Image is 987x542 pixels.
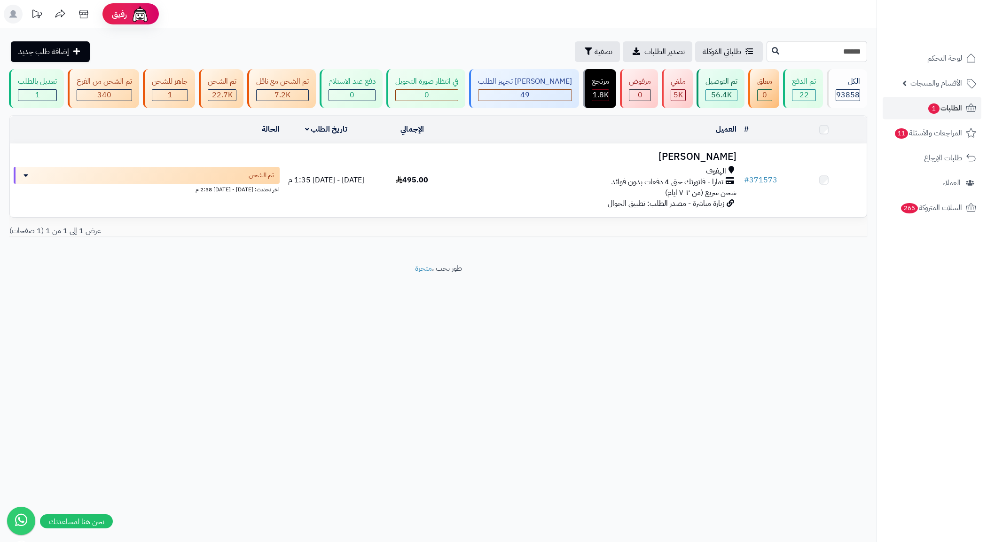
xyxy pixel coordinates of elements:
div: في انتظار صورة التحويل [395,76,458,87]
span: 265 [901,203,918,213]
div: تم التوصيل [705,76,737,87]
div: الكل [836,76,860,87]
span: العملاء [942,176,961,189]
div: 22747 [208,90,236,101]
div: مرتجع [592,76,609,87]
a: تحديثات المنصة [25,5,48,26]
div: تعديل بالطلب [18,76,57,87]
a: تم الدفع 22 [781,69,825,108]
a: تم الشحن من الفرع 340 [66,69,141,108]
a: طلباتي المُوكلة [695,41,763,62]
span: 22.7K [212,89,233,101]
a: تم الشحن مع ناقل 7.2K [245,69,318,108]
img: ai-face.png [131,5,149,24]
span: تصدير الطلبات [644,46,685,57]
span: 22 [799,89,809,101]
span: 340 [97,89,111,101]
span: 1 [35,89,40,101]
span: 93858 [836,89,860,101]
span: 11 [895,128,908,139]
div: 340 [77,90,132,101]
a: تم الشحن 22.7K [197,69,245,108]
span: تصفية [595,46,612,57]
span: تم الشحن [249,171,274,180]
span: شحن سريع (من ٢-٧ ايام) [665,187,736,198]
span: 0 [350,89,354,101]
div: 0 [329,90,375,101]
a: # [744,124,749,135]
button: تصفية [575,41,620,62]
span: [DATE] - [DATE] 1:35 م [288,174,364,186]
a: العملاء [883,172,981,194]
span: 495.00 [396,174,428,186]
a: [PERSON_NAME] تجهيز الطلب 49 [467,69,581,108]
div: 0 [396,90,458,101]
span: 56.4K [711,89,732,101]
div: تم الشحن من الفرع [77,76,132,87]
div: 1 [152,90,188,101]
span: 7.2K [274,89,290,101]
span: 5K [674,89,683,101]
div: عرض 1 إلى 1 من 1 (1 صفحات) [2,226,439,236]
a: إضافة طلب جديد [11,41,90,62]
a: مرفوض 0 [618,69,660,108]
span: الهفوف [706,166,726,177]
div: 0 [629,90,650,101]
a: الكل93858 [825,69,869,108]
div: جاهز للشحن [152,76,188,87]
span: 0 [424,89,429,101]
div: تم الشحن [208,76,236,87]
span: رفيق [112,8,127,20]
a: طلبات الإرجاع [883,147,981,169]
a: معلق 0 [746,69,781,108]
span: الطلبات [927,102,962,115]
span: الأقسام والمنتجات [910,77,962,90]
span: المراجعات والأسئلة [894,126,962,140]
span: 1.8K [593,89,609,101]
a: العميل [716,124,736,135]
span: # [744,174,749,186]
div: دفع عند الاستلام [329,76,376,87]
div: 49 [478,90,572,101]
span: 1 [168,89,172,101]
div: تم الشحن مع ناقل [256,76,309,87]
div: 4950 [671,90,685,101]
a: الحالة [262,124,280,135]
a: تاريخ الطلب [305,124,348,135]
div: 22 [792,90,815,101]
span: زيارة مباشرة - مصدر الطلب: تطبيق الجوال [608,198,724,209]
div: [PERSON_NAME] تجهيز الطلب [478,76,572,87]
a: تم التوصيل 56.4K [695,69,746,108]
div: تم الدفع [792,76,816,87]
span: 49 [520,89,530,101]
a: المراجعات والأسئلة11 [883,122,981,144]
div: 56408 [706,90,737,101]
a: تعديل بالطلب 1 [7,69,66,108]
a: لوحة التحكم [883,47,981,70]
a: مرتجع 1.8K [581,69,618,108]
span: إضافة طلب جديد [18,46,69,57]
span: طلباتي المُوكلة [703,46,741,57]
div: ملغي [671,76,686,87]
a: #371573 [744,174,777,186]
span: 1 [928,103,940,114]
span: 0 [762,89,767,101]
a: الطلبات1 [883,97,981,119]
img: logo-2.png [923,24,978,43]
h3: [PERSON_NAME] [459,151,736,162]
a: السلات المتروكة265 [883,196,981,219]
a: في انتظار صورة التحويل 0 [384,69,467,108]
div: 1 [18,90,56,101]
span: 0 [638,89,642,101]
span: تمارا - فاتورتك حتى 4 دفعات بدون فوائد [611,177,723,188]
span: السلات المتروكة [900,201,962,214]
div: مرفوض [629,76,651,87]
a: دفع عند الاستلام 0 [318,69,384,108]
div: معلق [757,76,772,87]
a: ملغي 5K [660,69,695,108]
a: الإجمالي [400,124,424,135]
a: متجرة [415,263,432,274]
span: طلبات الإرجاع [924,151,962,165]
a: جاهز للشحن 1 [141,69,197,108]
div: 1799 [592,90,609,101]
